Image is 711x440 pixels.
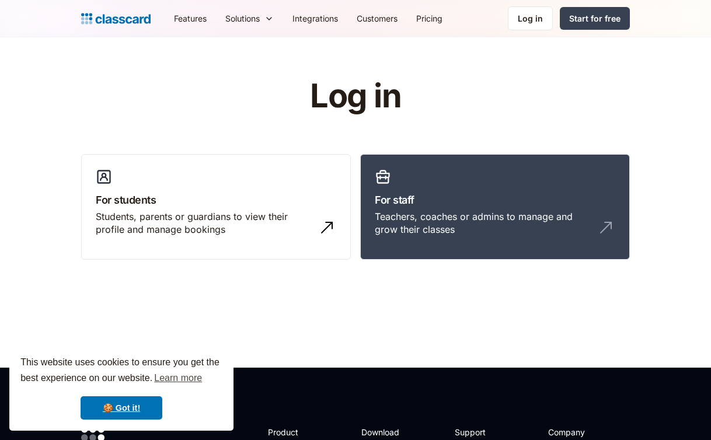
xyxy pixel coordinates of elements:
[81,154,351,260] a: For studentsStudents, parents or guardians to view their profile and manage bookings
[96,192,336,208] h3: For students
[569,12,621,25] div: Start for free
[407,5,452,32] a: Pricing
[9,344,233,431] div: cookieconsent
[375,210,592,236] div: Teachers, coaches or admins to manage and grow their classes
[518,12,543,25] div: Log in
[170,78,541,114] h1: Log in
[455,426,502,438] h2: Support
[165,5,216,32] a: Features
[548,426,626,438] h2: Company
[283,5,347,32] a: Integrations
[81,11,151,27] a: home
[20,355,222,387] span: This website uses cookies to ensure you get the best experience on our website.
[347,5,407,32] a: Customers
[361,426,409,438] h2: Download
[216,5,283,32] div: Solutions
[152,369,204,387] a: learn more about cookies
[225,12,260,25] div: Solutions
[375,192,615,208] h3: For staff
[360,154,630,260] a: For staffTeachers, coaches or admins to manage and grow their classes
[268,426,330,438] h2: Product
[508,6,553,30] a: Log in
[96,210,313,236] div: Students, parents or guardians to view their profile and manage bookings
[81,396,162,420] a: dismiss cookie message
[560,7,630,30] a: Start for free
